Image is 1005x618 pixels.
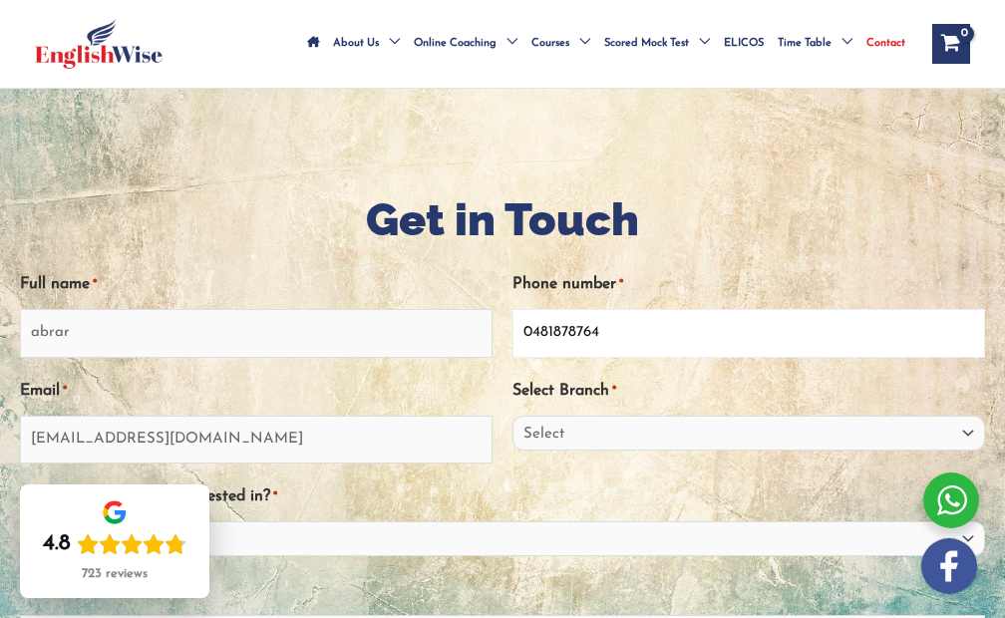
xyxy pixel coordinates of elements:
label: Email [20,375,67,408]
a: Online CoachingMenu Toggle [407,9,524,79]
img: white-facebook.png [921,538,977,594]
img: cropped-ew-logo [35,19,163,69]
span: ELICOS [724,9,764,79]
div: 4.8 [43,530,71,558]
span: Courses [531,9,569,79]
span: Scored Mock Test [604,9,689,79]
a: View Shopping Cart, empty [932,24,970,64]
span: Menu Toggle [689,9,710,79]
span: Menu Toggle [379,9,400,79]
a: Scored Mock TestMenu Toggle [597,9,717,79]
div: Rating: 4.8 out of 5 [43,530,186,558]
label: Phone number [512,268,623,301]
nav: Site Navigation: Main Menu [300,9,912,79]
label: Full name [20,268,97,301]
a: ELICOS [717,9,771,79]
a: Contact [859,9,912,79]
span: Contact [866,9,905,79]
span: Online Coaching [414,9,497,79]
span: About Us [333,9,379,79]
span: Menu Toggle [832,9,852,79]
span: Time Table [778,9,832,79]
a: Time TableMenu Toggle [771,9,859,79]
a: CoursesMenu Toggle [524,9,597,79]
span: Menu Toggle [497,9,517,79]
span: Menu Toggle [569,9,590,79]
div: 723 reviews [82,566,148,582]
label: What course are you interested in? [20,480,277,513]
a: About UsMenu Toggle [326,9,407,79]
h1: Get in Touch [20,188,985,251]
label: Select Branch [512,375,616,408]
